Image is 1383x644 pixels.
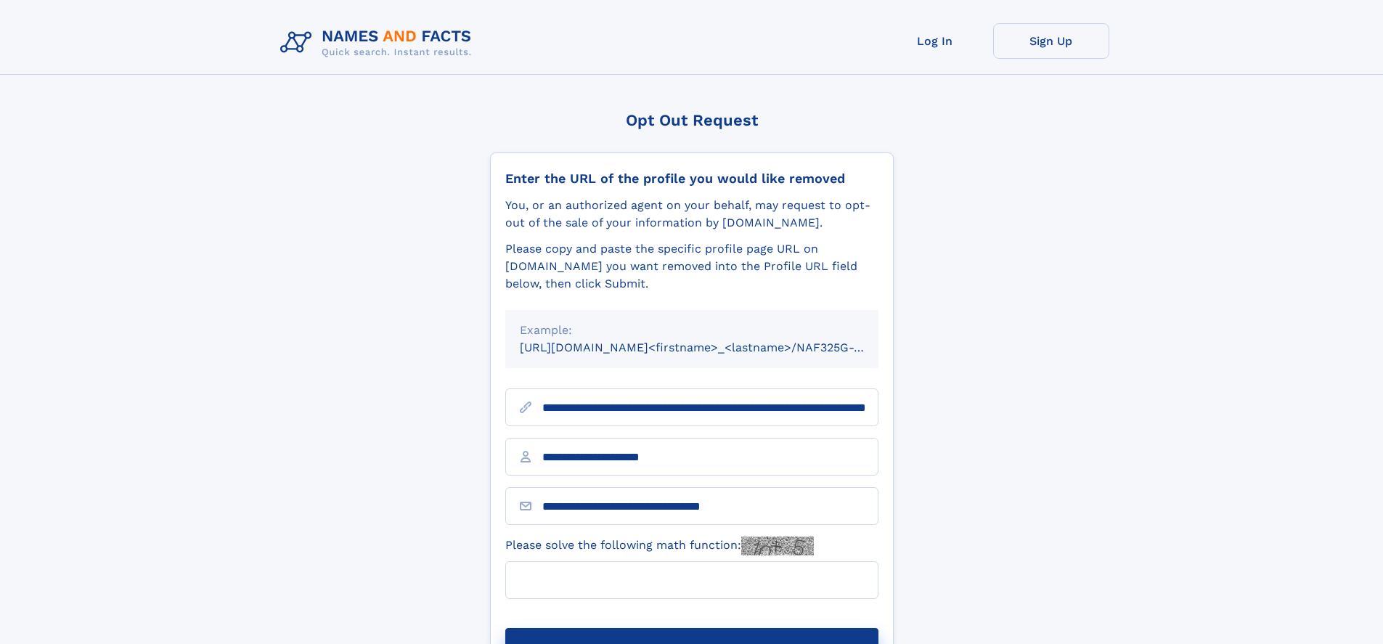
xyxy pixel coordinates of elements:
div: Opt Out Request [490,111,894,129]
div: Please copy and paste the specific profile page URL on [DOMAIN_NAME] you want removed into the Pr... [505,240,878,293]
a: Log In [877,23,993,59]
div: Example: [520,322,864,339]
img: Logo Names and Facts [274,23,484,62]
small: [URL][DOMAIN_NAME]<firstname>_<lastname>/NAF325G-xxxxxxxx [520,341,906,354]
label: Please solve the following math function: [505,537,814,555]
div: You, or an authorized agent on your behalf, may request to opt-out of the sale of your informatio... [505,197,878,232]
a: Sign Up [993,23,1109,59]
div: Enter the URL of the profile you would like removed [505,171,878,187]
